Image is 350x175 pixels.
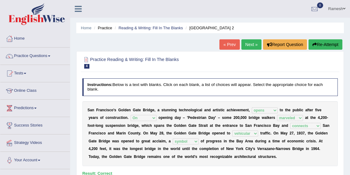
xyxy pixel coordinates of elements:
[295,108,297,112] b: u
[225,123,227,128] b: n
[109,108,111,112] b: c
[125,116,128,120] b: n
[184,25,234,31] li: [GEOGRAPHIC_DATA] 2
[240,116,240,120] b: ,
[293,108,295,112] b: p
[92,108,94,112] b: n
[206,123,207,128] b: i
[319,108,322,112] b: e
[202,123,204,128] b: r
[231,123,233,128] b: n
[172,108,175,112] b: n
[211,116,213,120] b: a
[265,116,267,120] b: a
[240,116,243,120] b: 0
[175,116,177,120] b: d
[323,123,325,128] b: S
[218,108,221,112] b: s
[318,116,320,120] b: 4
[301,108,303,112] b: c
[264,123,265,128] b: i
[276,123,278,128] b: a
[217,108,218,112] b: i
[179,116,181,120] b: y
[247,108,249,112] b: t
[285,108,286,112] b: t
[197,108,199,112] b: c
[170,116,172,120] b: g
[236,123,238,128] b: e
[117,116,119,120] b: u
[184,123,186,128] b: n
[199,116,200,120] b: t
[269,123,271,128] b: o
[236,116,238,120] b: 0
[107,123,110,128] b: u
[201,123,202,128] b: t
[204,123,206,128] b: a
[199,108,201,112] b: a
[138,108,139,112] b: t
[165,116,167,120] b: n
[96,116,98,120] b: s
[237,116,240,120] b: 0
[158,116,161,120] b: o
[118,123,120,128] b: s
[92,25,112,31] li: Practice
[240,108,243,112] b: m
[130,123,131,128] b: r
[196,108,197,112] b: i
[102,116,103,120] b: f
[229,116,232,120] b: e
[220,108,222,112] b: t
[160,123,162,128] b: n
[190,116,192,120] b: e
[95,116,96,120] b: r
[91,116,93,120] b: e
[169,108,171,112] b: n
[110,116,112,120] b: n
[104,108,106,112] b: c
[222,123,225,128] b: e
[194,123,197,128] b: e
[82,56,241,69] h2: Practice Reading & Writing: Fill In The Blanks
[144,123,146,128] b: h
[106,108,107,112] b: i
[161,116,163,120] b: p
[118,26,183,30] a: Reading & Writing: Fill In The Blanks
[320,116,321,120] b: ,
[148,108,150,112] b: d
[226,116,229,120] b: m
[307,116,308,120] b: t
[247,123,250,128] b: a
[158,123,160,128] b: a
[189,108,191,112] b: o
[114,108,116,112] b: s
[267,116,268,120] b: l
[241,39,262,50] a: Next »
[163,116,165,120] b: e
[321,116,323,120] b: 2
[88,108,90,112] b: S
[192,108,194,112] b: o
[194,116,197,120] b: e
[81,26,92,30] a: Home
[0,30,70,45] a: Home
[177,123,179,128] b: o
[199,123,201,128] b: S
[127,108,129,112] b: e
[245,123,247,128] b: S
[115,116,117,120] b: r
[231,108,233,112] b: h
[118,108,121,112] b: G
[148,123,150,128] b: c
[234,123,236,128] b: c
[92,131,94,135] b: a
[150,108,152,112] b: g
[93,123,94,128] b: t
[99,131,99,135] b: i
[305,116,307,120] b: a
[142,123,144,128] b: w
[278,123,280,128] b: y
[166,123,168,128] b: t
